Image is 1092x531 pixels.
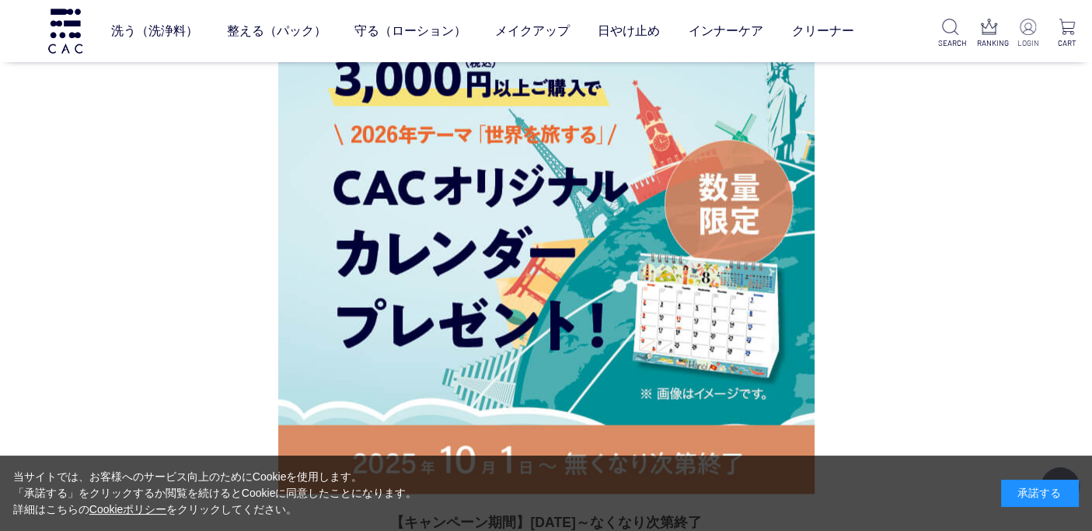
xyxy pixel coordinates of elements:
[111,9,198,53] a: 洗う（洗浄料）
[977,19,1002,49] a: RANKING
[227,9,326,53] a: 整える（パック）
[977,37,1002,49] p: RANKING
[13,469,417,518] div: 当サイトでは、お客様へのサービス向上のためにCookieを使用します。 「承諾する」をクリックするか閲覧を続けるとCookieに同意したことになります。 詳細はこちらの をクリックしてください。
[937,37,962,49] p: SEARCH
[1055,19,1080,49] a: CART
[46,9,85,53] img: logo
[937,19,962,49] a: SEARCH
[1001,480,1079,507] div: 承諾する
[791,9,853,53] a: クリーナー
[89,503,167,515] a: Cookieポリシー
[1016,37,1041,49] p: LOGIN
[598,9,660,53] a: 日やけ止め
[354,9,466,53] a: 守る（ローション）
[689,9,763,53] a: インナーケア
[1055,37,1080,49] p: CART
[1016,19,1041,49] a: LOGIN
[495,9,570,53] a: メイクアップ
